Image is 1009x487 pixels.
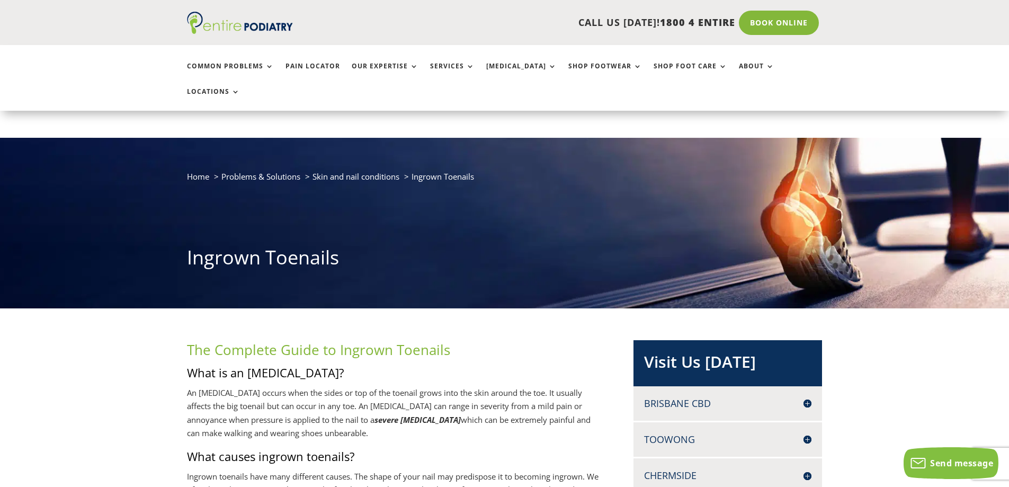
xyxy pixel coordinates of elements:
[904,447,998,479] button: Send message
[412,171,474,182] span: Ingrown Toenails
[352,63,418,85] a: Our Expertise
[187,63,274,85] a: Common Problems
[568,63,642,85] a: Shop Footwear
[930,457,993,469] span: Send message
[187,365,344,380] span: What is an [MEDICAL_DATA]?
[644,469,811,482] h4: Chermside
[187,88,240,111] a: Locations
[654,63,727,85] a: Shop Foot Care
[430,63,475,85] a: Services
[187,386,599,448] p: An [MEDICAL_DATA] occurs when the sides or top of the toenail grows into the skin around the toe....
[486,63,557,85] a: [MEDICAL_DATA]
[739,63,774,85] a: About
[644,433,811,446] h4: Toowong
[644,351,811,378] h2: Visit Us [DATE]
[660,16,735,29] span: 1800 4 ENTIRE
[221,171,300,182] a: Problems & Solutions
[187,448,355,464] span: What causes ingrown toenails?
[187,25,293,36] a: Entire Podiatry
[285,63,340,85] a: Pain Locator
[187,340,450,359] span: The Complete Guide to Ingrown Toenails
[374,414,461,425] em: severe [MEDICAL_DATA]
[334,16,735,30] p: CALL US [DATE]!
[312,171,399,182] a: Skin and nail conditions
[644,397,811,410] h4: Brisbane CBD
[187,171,209,182] a: Home
[187,12,293,34] img: logo (1)
[739,11,819,35] a: Book Online
[187,170,823,191] nav: breadcrumb
[187,244,823,276] h1: Ingrown Toenails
